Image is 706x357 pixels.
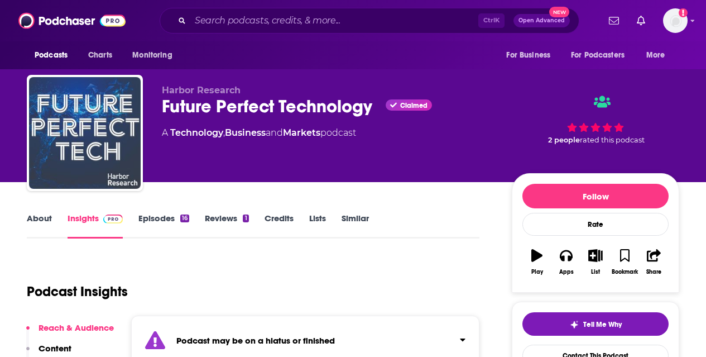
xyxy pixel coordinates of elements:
span: Logged in as mindyn [663,8,688,33]
div: 1 [243,215,248,222]
span: More [646,47,665,63]
div: 16 [180,215,189,222]
a: Show notifications dropdown [604,11,623,30]
img: Podchaser Pro [103,215,123,223]
div: A podcast [162,126,356,140]
a: Show notifications dropdown [632,11,650,30]
span: Claimed [400,103,428,108]
img: Podchaser - Follow, Share and Rate Podcasts [18,10,126,31]
a: Similar [342,213,369,239]
button: open menu [124,45,186,66]
span: Podcasts [35,47,68,63]
button: Play [522,242,551,282]
span: , [223,127,225,138]
a: Lists [309,213,326,239]
span: New [549,7,569,17]
button: open menu [638,45,679,66]
div: Play [531,269,543,275]
img: tell me why sparkle [570,320,579,329]
span: Monitoring [132,47,172,63]
a: Charts [81,45,119,66]
span: Charts [88,47,112,63]
button: tell me why sparkleTell Me Why [522,312,669,336]
span: and [266,127,283,138]
div: Bookmark [612,269,638,275]
a: Episodes16 [138,213,189,239]
span: Open Advanced [518,18,565,23]
button: open menu [27,45,82,66]
span: For Podcasters [571,47,625,63]
svg: Add a profile image [679,8,688,17]
h1: Podcast Insights [27,283,128,300]
span: Harbor Research [162,85,241,96]
button: Show profile menu [663,8,688,33]
button: open menu [498,45,564,66]
button: Apps [551,242,580,282]
button: Open AdvancedNew [513,14,570,27]
img: Future Perfect Technology [29,77,141,189]
span: 2 people [548,136,580,144]
button: List [581,242,610,282]
p: Reach & Audience [39,322,114,333]
button: Share [640,242,669,282]
a: Markets [283,127,320,138]
button: Bookmark [610,242,639,282]
div: Rate [522,213,669,236]
button: Reach & Audience [26,322,114,343]
input: Search podcasts, credits, & more... [190,12,478,30]
a: Technology [170,127,223,138]
span: For Business [506,47,550,63]
span: Ctrl K [478,13,505,28]
div: Share [646,269,661,275]
span: Tell Me Why [583,320,622,329]
div: 2 peoplerated this podcast [512,85,679,154]
button: open menu [564,45,641,66]
div: List [591,269,600,275]
div: Apps [559,269,574,275]
strong: Podcast may be on a hiatus or finished [176,335,335,346]
button: Follow [522,184,669,208]
a: About [27,213,52,239]
img: User Profile [663,8,688,33]
p: Content [39,343,71,354]
span: rated this podcast [580,136,645,144]
a: InsightsPodchaser Pro [68,213,123,239]
div: Search podcasts, credits, & more... [160,8,579,34]
a: Credits [265,213,294,239]
a: Reviews1 [205,213,248,239]
a: Business [225,127,266,138]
